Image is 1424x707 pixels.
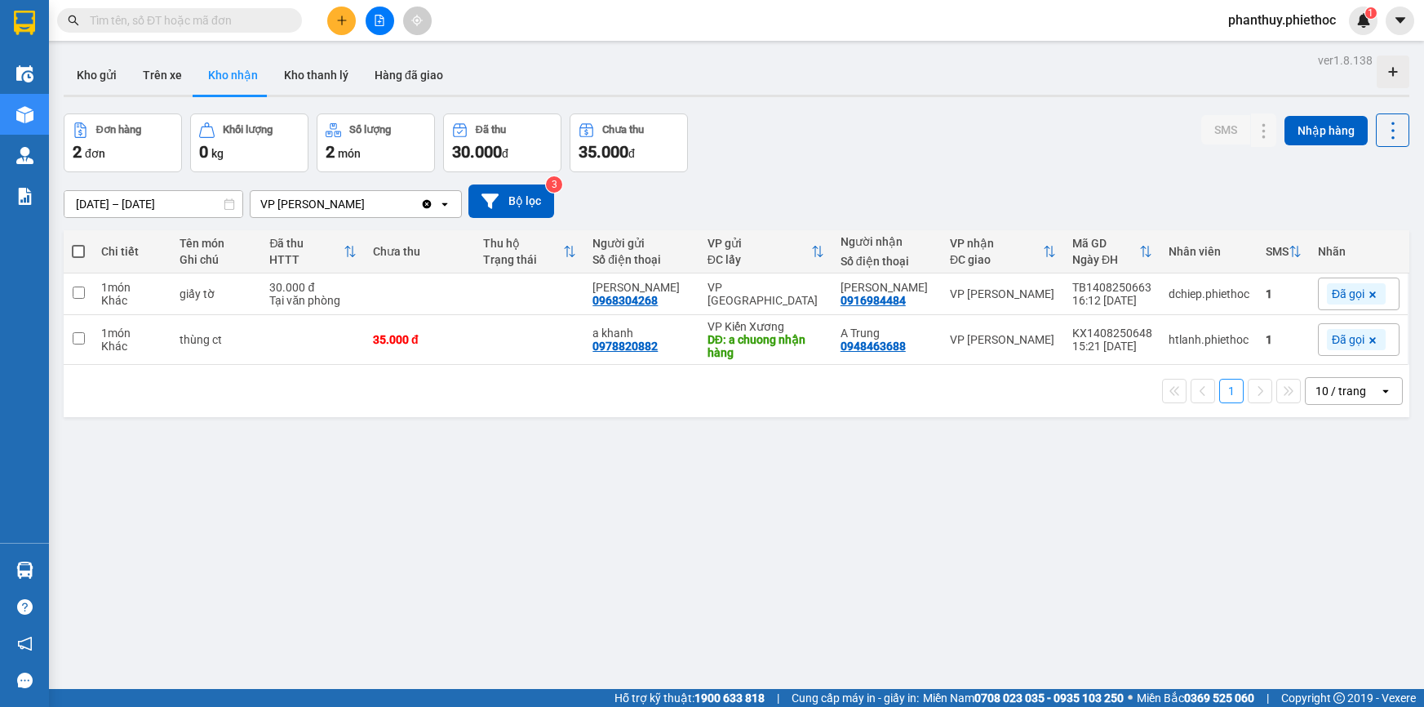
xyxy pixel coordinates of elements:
button: Số lượng2món [317,113,435,172]
div: Người nhận [841,235,934,248]
button: Trên xe [130,56,195,95]
div: VP gửi [708,237,811,250]
sup: 1 [1365,7,1377,19]
button: plus [327,7,356,35]
button: Kho thanh lý [271,56,362,95]
div: dchiep.phiethoc [1169,287,1249,300]
button: Nhập hàng [1284,116,1368,145]
img: logo-vxr [14,11,35,35]
strong: 1900 633 818 [694,691,765,705]
div: Người gửi [592,237,690,250]
div: Đã thu [476,124,506,136]
button: Kho gửi [64,56,130,95]
span: 1 [1368,7,1373,19]
span: Cung cấp máy in - giấy in: [792,689,919,707]
div: Chưa thu [602,124,644,136]
span: đơn [85,147,105,160]
strong: 0708 023 035 - 0935 103 250 [974,691,1124,705]
span: Miền Nam [923,689,1124,707]
div: VP [PERSON_NAME] [260,196,365,212]
div: 35.000 đ [373,333,467,346]
button: Đã thu30.000đ [443,113,561,172]
button: Chưa thu35.000đ [570,113,688,172]
svg: Clear value [420,198,433,211]
div: Tại văn phòng [269,294,357,307]
button: SMS [1201,115,1250,145]
span: plus [336,15,348,26]
div: ver 1.8.138 [1318,51,1373,69]
span: đ [502,147,508,160]
div: Số điện thoại [841,255,934,268]
span: file-add [374,15,385,26]
span: 2 [326,142,335,162]
span: aim [411,15,423,26]
button: 1 [1219,379,1244,403]
span: copyright [1333,692,1345,704]
div: Mã GD [1072,237,1139,250]
span: kg [211,147,224,160]
div: 0968304268 [592,294,658,307]
span: 35.000 [579,142,628,162]
span: notification [17,636,33,651]
div: htlanh.phiethoc [1169,333,1249,346]
button: Đơn hàng2đơn [64,113,182,172]
div: SMS [1266,245,1289,258]
sup: 3 [546,176,562,193]
div: a khanh [592,327,690,340]
span: món [338,147,361,160]
div: 0978820882 [592,340,658,353]
img: warehouse-icon [16,106,33,123]
div: Ngày ĐH [1072,253,1139,266]
button: Kho nhận [195,56,271,95]
input: Select a date range. [64,191,242,217]
div: ĐC lấy [708,253,811,266]
th: Toggle SortBy [475,230,585,273]
span: Đã gọi [1332,332,1364,347]
span: Đã gọi [1332,287,1364,301]
th: Toggle SortBy [261,230,365,273]
div: A Trung [841,327,934,340]
button: Bộ lọc [468,185,554,218]
div: VP [GEOGRAPHIC_DATA] [708,281,824,307]
div: Tạo kho hàng mới [1377,56,1409,88]
span: 2 [73,142,82,162]
div: Tên món [180,237,253,250]
div: Khác [101,294,163,307]
strong: 0369 525 060 [1184,691,1254,705]
div: Thu hộ [483,237,564,250]
div: VP [PERSON_NAME] [950,287,1056,300]
div: VP [PERSON_NAME] [950,333,1056,346]
img: solution-icon [16,188,33,205]
svg: open [1379,385,1392,398]
input: Selected VP Phạm Văn Đồng. [366,196,368,212]
button: caret-down [1386,7,1414,35]
div: 30.000 đ [269,281,357,294]
img: icon-new-feature [1356,13,1371,28]
div: ĐC giao [950,253,1043,266]
div: Chi tiết [101,245,163,258]
div: Nhân viên [1169,245,1249,258]
div: HTTT [269,253,344,266]
div: Khác [101,340,163,353]
div: Số lượng [349,124,391,136]
img: warehouse-icon [16,562,33,579]
div: Trạng thái [483,253,564,266]
th: Toggle SortBy [942,230,1064,273]
div: giấy tờ [180,287,253,300]
span: search [68,15,79,26]
div: Số điện thoại [592,253,690,266]
div: thùng ct [180,333,253,346]
th: Toggle SortBy [1258,230,1310,273]
div: 16:12 [DATE] [1072,294,1152,307]
th: Toggle SortBy [1064,230,1160,273]
span: caret-down [1393,13,1408,28]
span: question-circle [17,599,33,615]
span: | [777,689,779,707]
div: 10 / trang [1315,383,1366,399]
div: C Hương [841,281,934,294]
button: aim [403,7,432,35]
span: message [17,673,33,688]
div: Chưa thu [373,245,467,258]
span: ⚪️ [1128,695,1133,701]
button: Khối lượng0kg [190,113,308,172]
